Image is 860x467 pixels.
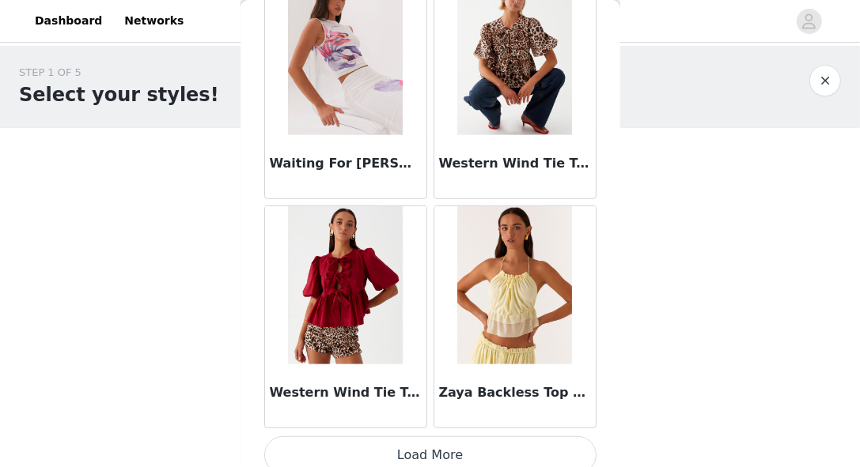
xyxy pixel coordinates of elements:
div: avatar [801,9,816,34]
a: Dashboard [25,3,112,39]
h3: Western Wind Tie Top - Leopard [439,154,591,173]
h3: Waiting For [PERSON_NAME] Top - White [270,154,422,173]
h3: Zaya Backless Top - Yellow [439,383,591,402]
div: STEP 1 OF 5 [19,65,219,81]
img: Zaya Backless Top - Yellow [457,206,572,364]
a: Networks [115,3,193,39]
img: Western Wind Tie Top - Maroon [288,206,403,364]
h1: Select your styles! [19,81,219,109]
h3: Western Wind Tie Top - Maroon [270,383,422,402]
